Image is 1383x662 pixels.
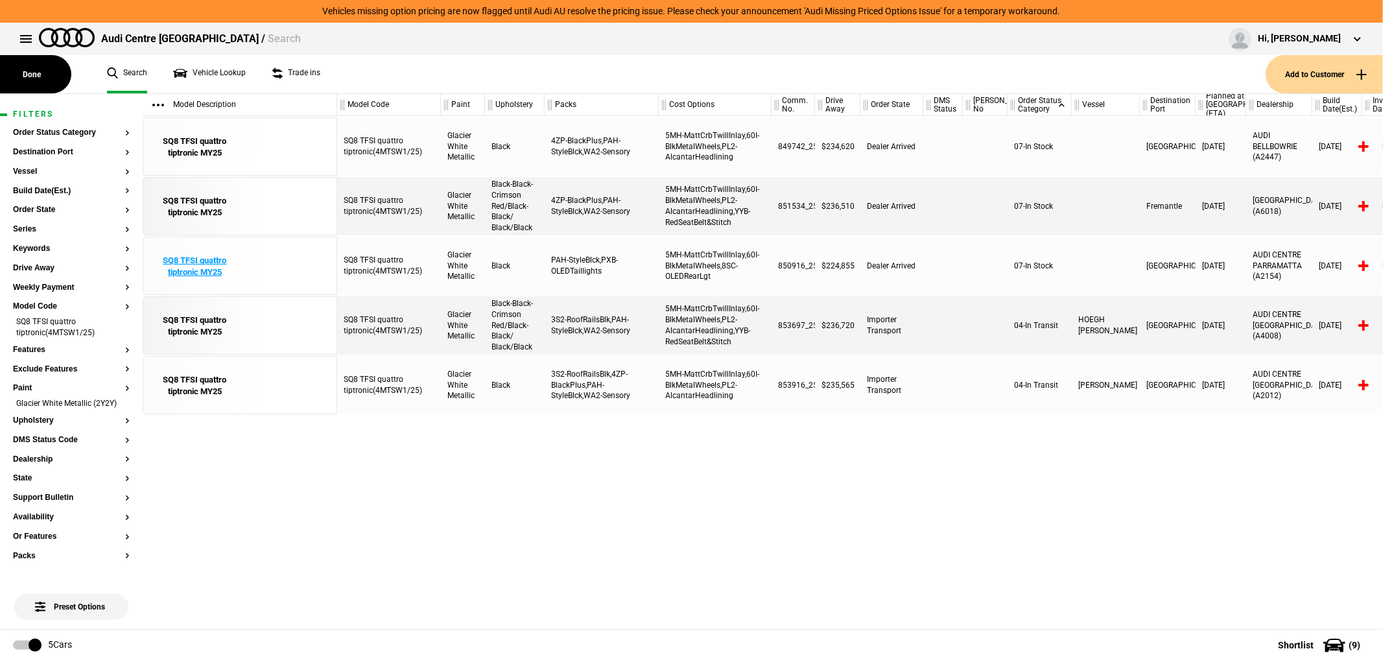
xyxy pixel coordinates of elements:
[13,365,130,374] button: Exclude Features
[143,94,337,116] div: Model Description
[1259,629,1383,661] button: Shortlist(9)
[13,167,130,187] section: Vessel
[545,356,659,414] div: 3S2-RoofRailsBlk,4ZP-BlackPlus,PAH-StyleBlck,WA2-Sensory
[441,356,485,414] div: Glacier White Metallic
[13,416,130,425] button: Upholstery
[13,225,130,234] button: Series
[13,225,130,244] section: Series
[1140,296,1196,355] div: [GEOGRAPHIC_DATA]
[1312,296,1362,355] div: [DATE]
[659,94,771,116] div: Cost Options
[1140,94,1195,116] div: Destination Port
[13,283,130,292] button: Weekly Payment
[1196,237,1246,295] div: [DATE]
[815,117,860,176] div: $234,620
[1072,356,1140,414] div: [PERSON_NAME]
[485,237,545,295] div: Black
[150,297,240,355] a: SQ8 TFSI quattro tiptronic MY25
[13,493,130,513] section: Support Bulletin
[150,255,240,278] div: SQ8 TFSI quattro tiptronic MY25
[441,237,485,295] div: Glacier White Metallic
[1196,356,1246,414] div: [DATE]
[13,532,130,541] button: Or Features
[240,237,330,296] img: png;base64,iVBORw0KGgoAAAANSUhEUgAAAAEAAAABCAQAAAC1HAwCAAAAC0lEQVR42mNkYAAAAAYAAjCB0C8AAAAASUVORK...
[1196,177,1246,235] div: [DATE]
[1349,641,1360,650] span: ( 9 )
[659,177,772,235] div: 5MH-MattCrbTwillInlay,60I-BlkMetalWheels,PL2-AlcantarHeadlining,YYB-RedSeatBelt&Stitch
[337,356,441,414] div: SQ8 TFSI quattro tiptronic(4MTSW1/25)
[268,32,301,45] span: Search
[860,177,923,235] div: Dealer Arrived
[13,302,130,311] button: Model Code
[13,455,130,475] section: Dealership
[13,552,130,571] section: Packs
[485,296,545,355] div: Black-Black-Crimson Red/Black-Black/ Black/Black
[240,178,330,236] img: png;base64,iVBORw0KGgoAAAANSUhEUgAAAAEAAAABCAQAAAC1HAwCAAAAC0lEQVR42mNkYAAAAAYAAjCB0C8AAAAASUVORK...
[13,148,130,157] button: Destination Port
[1312,94,1362,116] div: Build Date(Est.)
[1266,55,1383,93] button: Add to Customer
[13,244,130,264] section: Keywords
[860,117,923,176] div: Dealer Arrived
[1140,177,1196,235] div: Fremantle
[1258,32,1341,45] div: Hi, [PERSON_NAME]
[1246,296,1312,355] div: AUDI CENTRE [GEOGRAPHIC_DATA] (A4008)
[173,55,246,93] a: Vehicle Lookup
[150,195,240,219] div: SQ8 TFSI quattro tiptronic MY25
[13,384,130,416] section: PaintGlacier White Metallic (2Y2Y)
[1072,94,1139,116] div: Vessel
[545,237,659,295] div: PAH-StyleBlck,PXB-OLEDTaillights
[485,356,545,414] div: Black
[1008,296,1072,355] div: 04-In Transit
[659,296,772,355] div: 5MH-MattCrbTwillInlay,60I-BlkMetalWheels,PL2-AlcantarHeadlining,YYB-RedSeatBelt&Stitch
[1196,94,1246,116] div: Planned at [GEOGRAPHIC_DATA] (ETA)
[150,374,240,397] div: SQ8 TFSI quattro tiptronic MY25
[150,178,240,236] a: SQ8 TFSI quattro tiptronic MY25
[441,296,485,355] div: Glacier White Metallic
[13,244,130,254] button: Keywords
[1312,356,1362,414] div: [DATE]
[13,493,130,502] button: Support Bulletin
[772,296,815,355] div: 853697_25
[772,177,815,235] div: 851534_25
[240,297,330,355] img: png;base64,iVBORw0KGgoAAAANSUhEUgAAAAEAAAABCAQAAAC1HAwCAAAAC0lEQVR42mNkYAAAAAYAAjCB0C8AAAAASUVORK...
[815,356,860,414] div: $235,565
[441,177,485,235] div: Glacier White Metallic
[1072,296,1140,355] div: HOEGH [PERSON_NAME]
[1312,177,1362,235] div: [DATE]
[1246,237,1312,295] div: AUDI CENTRE PARRAMATTA (A2154)
[860,94,923,116] div: Order State
[337,94,440,116] div: Model Code
[772,237,815,295] div: 850916_25
[13,316,130,340] li: SQ8 TFSI quattro tiptronic(4MTSW1/25)
[13,416,130,436] section: Upholstery
[272,55,320,93] a: Trade ins
[1278,641,1314,650] span: Shortlist
[13,206,130,225] section: Order State
[485,117,545,176] div: Black
[659,117,772,176] div: 5MH-MattCrbTwillInlay,60I-BlkMetalWheels,PL2-AlcantarHeadlining
[963,94,1007,116] div: [PERSON_NAME] No
[150,237,240,296] a: SQ8 TFSI quattro tiptronic MY25
[150,118,240,176] a: SQ8 TFSI quattro tiptronic MY25
[815,177,860,235] div: $236,510
[1196,296,1246,355] div: [DATE]
[107,55,147,93] a: Search
[1008,237,1072,295] div: 07-In Stock
[1008,117,1072,176] div: 07-In Stock
[13,302,130,345] section: Model CodeSQ8 TFSI quattro tiptronic(4MTSW1/25)
[13,206,130,215] button: Order State
[48,639,72,652] div: 5 Cars
[240,118,330,176] img: png;base64,iVBORw0KGgoAAAANSUhEUgAAAAEAAAABCAQAAAC1HAwCAAAAC0lEQVR42mNkYAAAAAYAAjCB0C8AAAAASUVORK...
[772,356,815,414] div: 853916_25
[337,117,441,176] div: SQ8 TFSI quattro tiptronic(4MTSW1/25)
[13,128,130,137] button: Order Status Category
[13,552,130,561] button: Packs
[860,356,923,414] div: Importer Transport
[485,177,545,235] div: Black-Black-Crimson Red/Black-Black/ Black/Black
[13,346,130,365] section: Features
[337,237,441,295] div: SQ8 TFSI quattro tiptronic(4MTSW1/25)
[1246,94,1312,116] div: Dealership
[240,357,330,415] img: png;base64,iVBORw0KGgoAAAANSUhEUgAAAAEAAAABCAQAAAC1HAwCAAAAC0lEQVR42mNkYAAAAAYAAjCB0C8AAAAASUVORK...
[337,177,441,235] div: SQ8 TFSI quattro tiptronic(4MTSW1/25)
